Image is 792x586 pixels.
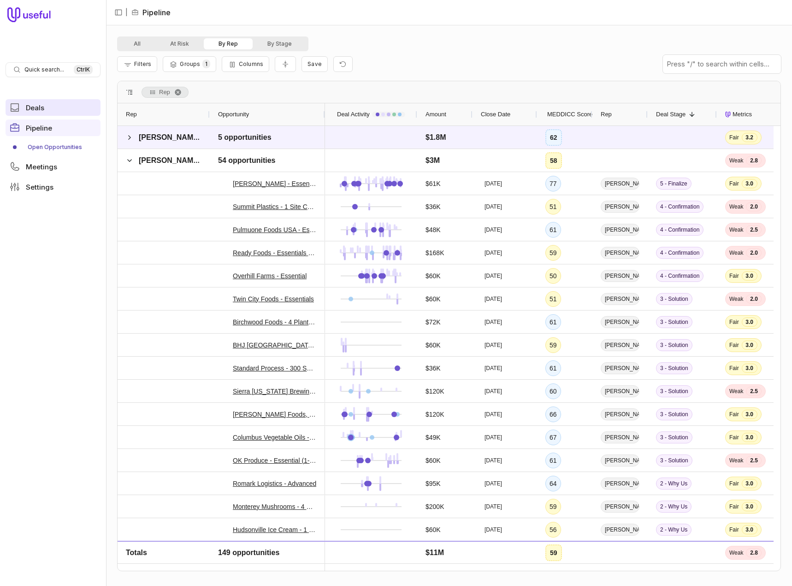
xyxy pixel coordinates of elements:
[746,456,762,465] span: 2.5
[656,385,692,397] span: 3 - Solution
[601,178,639,190] span: [PERSON_NAME]
[550,386,557,397] div: 60
[485,365,502,372] time: [DATE]
[426,109,446,120] span: Amount
[485,503,502,510] time: [DATE]
[601,316,639,328] span: [PERSON_NAME]
[601,547,639,559] span: [PERSON_NAME]
[142,87,189,98] span: Rep. Press ENTER to sort. Press DELETE to remove
[159,87,170,98] span: Rep
[729,295,743,303] span: Weak
[485,480,502,487] time: [DATE]
[333,56,353,72] button: Reset view
[239,60,263,67] span: Columns
[601,270,639,282] span: [PERSON_NAME]
[742,133,757,142] span: 3.2
[729,249,743,257] span: Weak
[233,386,317,397] a: Sierra [US_STATE] Brewing - 2 Plants Essentials + Ignition
[742,317,757,327] span: 3.0
[742,502,757,511] span: 3.0
[550,293,557,305] div: 51
[656,201,703,213] span: 4 - Confirmation
[218,132,272,143] span: 5 opportunities
[485,388,502,395] time: [DATE]
[729,272,739,280] span: Fair
[601,431,639,443] span: [PERSON_NAME]
[26,163,57,170] span: Meetings
[485,295,502,303] time: [DATE]
[6,158,100,175] a: Meetings
[26,104,44,111] span: Deals
[426,132,446,143] span: $1.8M
[307,60,322,67] span: Save
[301,56,328,72] button: Create a new saved view
[656,524,692,536] span: 2 - Why Us
[550,178,557,189] div: 77
[426,432,441,443] span: $49K
[729,434,739,441] span: Fair
[656,362,692,374] span: 3 - Solution
[656,408,692,420] span: 3 - Solution
[222,56,269,72] button: Columns
[742,433,757,442] span: 3.0
[656,454,692,466] span: 3 - Solution
[656,247,703,259] span: 4 - Confirmation
[180,60,200,67] span: Groups
[426,224,441,235] span: $48K
[6,179,100,195] a: Settings
[550,155,557,166] div: 58
[601,201,639,213] span: [PERSON_NAME]
[656,431,692,443] span: 3 - Solution
[233,317,317,328] a: Birchwood Foods - 4 Plant Essentials
[481,109,510,120] span: Close Date
[733,109,752,120] span: Metrics
[601,454,639,466] span: [PERSON_NAME]
[550,340,557,351] div: 59
[125,7,128,18] span: |
[426,363,441,374] span: $36K
[24,66,64,73] span: Quick search...
[233,224,317,235] a: Pulmuone Foods USA - Essential (1 Site)
[485,272,502,280] time: [DATE]
[426,317,441,328] span: $72K
[729,388,743,395] span: Weak
[139,133,201,141] span: [PERSON_NAME]
[742,525,757,534] span: 3.0
[601,408,639,420] span: [PERSON_NAME]
[656,270,703,282] span: 4 - Confirmation
[233,293,314,305] a: Twin City Foods - Essentials
[601,339,639,351] span: [PERSON_NAME]
[337,109,370,120] span: Deal Activity
[233,247,317,258] a: Ready Foods - Essentials (4 Sites), Supplier
[550,432,557,443] div: 67
[26,184,53,191] span: Settings
[550,224,557,235] div: 61
[656,339,692,351] span: 3 - Solution
[601,385,639,397] span: [PERSON_NAME]
[426,155,440,166] span: $3M
[550,409,557,420] div: 66
[742,271,757,281] span: 3.0
[485,226,502,233] time: [DATE]
[550,478,557,489] div: 64
[233,409,317,420] a: [PERSON_NAME] Foods, Inc. - Essential (4 Sites)
[550,455,557,466] div: 61
[485,526,502,533] time: [DATE]
[601,501,639,513] span: [PERSON_NAME]
[126,109,137,120] span: Rep
[218,155,275,166] span: 54 opportunities
[426,293,441,305] span: $60K
[656,293,692,305] span: 3 - Solution
[656,547,692,559] span: 2 - Why Us
[6,120,100,136] a: Pipeline
[426,501,444,512] span: $200K
[426,455,441,466] span: $60K
[26,125,52,132] span: Pipeline
[729,503,739,510] span: Fair
[601,109,612,120] span: Rep
[204,38,253,49] button: By Rep
[550,363,557,374] div: 61
[253,38,307,49] button: By Stage
[426,409,444,420] span: $120K
[545,103,584,126] div: MEDDICC Score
